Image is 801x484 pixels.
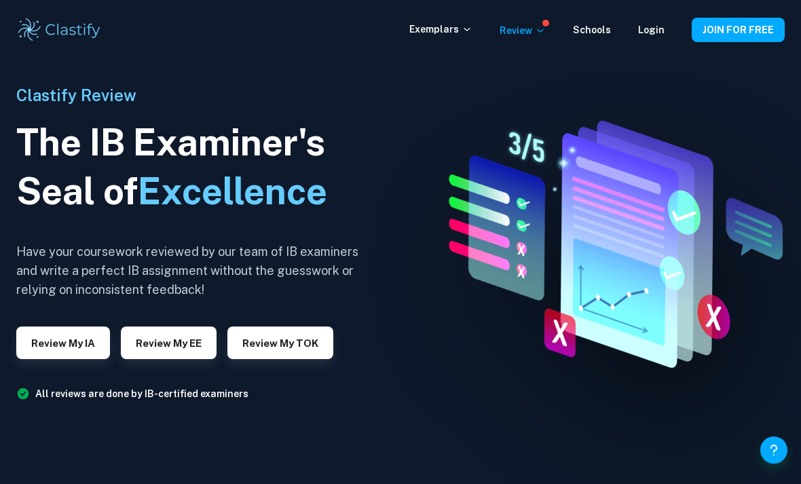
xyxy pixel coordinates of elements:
a: Schools [573,24,611,35]
p: Exemplars [409,22,472,37]
h6: Clastify Review [16,83,369,107]
h1: The IB Examiner's Seal of [16,118,369,216]
span: Excellence [138,170,327,212]
p: Review [500,23,546,38]
button: Review my IA [16,327,110,359]
a: Login [638,24,665,35]
button: JOIN FOR FREE [692,18,785,42]
h6: Have your coursework reviewed by our team of IB examiners and write a perfect IB assignment witho... [16,242,369,299]
button: Review my TOK [227,327,333,359]
a: All reviews are done by IB-certified examiners [35,388,248,399]
img: Clastify logo [16,16,103,43]
img: IA Review hero [417,109,801,375]
button: Help and Feedback [760,436,787,464]
button: Review my EE [121,327,217,359]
